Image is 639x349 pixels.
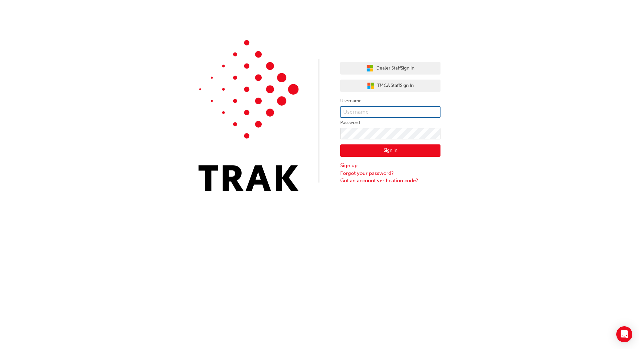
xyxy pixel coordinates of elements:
[340,62,440,75] button: Dealer StaffSign In
[199,40,299,191] img: Trak
[340,80,440,92] button: TMCA StaffSign In
[376,65,414,72] span: Dealer Staff Sign In
[340,169,440,177] a: Forgot your password?
[340,162,440,169] a: Sign up
[340,119,440,127] label: Password
[340,97,440,105] label: Username
[377,82,414,90] span: TMCA Staff Sign In
[340,106,440,118] input: Username
[616,326,632,342] div: Open Intercom Messenger
[340,144,440,157] button: Sign In
[340,177,440,185] a: Got an account verification code?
